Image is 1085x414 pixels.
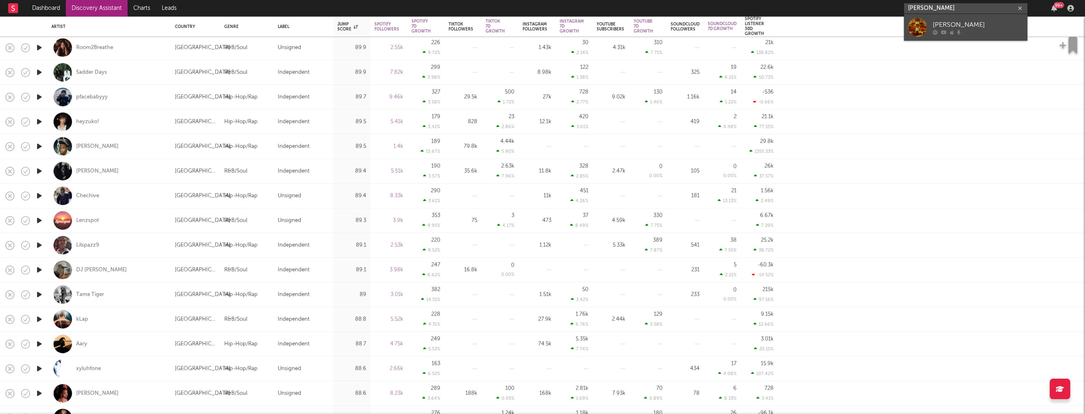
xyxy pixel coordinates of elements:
[762,89,774,95] div: -536
[523,240,551,250] div: 1.12k
[76,217,99,224] a: Lenzspot
[374,314,403,324] div: 5.52k
[76,167,118,175] a: [PERSON_NAME]
[597,240,625,250] div: 5.33k
[224,24,265,29] div: Genre
[731,65,736,70] div: 19
[523,339,551,349] div: 74.5k
[649,174,662,179] div: 0.00 %
[731,188,736,193] div: 21
[671,191,699,201] div: 181
[175,191,230,201] div: [GEOGRAPHIC_DATA]
[904,3,1027,14] input: Search for artists
[224,43,247,53] div: R&B/Soul
[501,163,514,169] div: 2.63k
[431,65,440,70] div: 299
[764,163,774,169] div: 26k
[431,386,440,391] div: 289
[1051,5,1057,12] button: 99+
[753,297,774,302] div: 97.16 %
[76,242,99,249] div: Lilspazz9
[753,99,774,105] div: -0.66 %
[756,223,774,228] div: 7.29 %
[374,191,403,201] div: 8.33k
[175,142,230,151] div: [GEOGRAPHIC_DATA]
[653,213,662,218] div: 330
[720,99,736,105] div: 1.22 %
[733,164,736,169] div: 0
[597,22,624,32] div: YouTube Subscribers
[761,312,774,317] div: 9.15k
[645,223,662,228] div: 7.75 %
[76,69,107,76] a: Sadder Days
[523,92,551,102] div: 27k
[448,265,477,275] div: 16.8k
[422,74,440,80] div: 3.98 %
[278,314,309,324] div: Independent
[505,89,514,95] div: 500
[448,388,477,398] div: 188k
[175,43,230,53] div: [GEOGRAPHIC_DATA]
[422,272,440,277] div: 6.62 %
[671,240,699,250] div: 541
[337,43,366,53] div: 89.9
[175,388,230,398] div: [GEOGRAPHIC_DATA]
[570,223,588,228] div: 8.49 %
[576,336,588,342] div: 5.35k
[582,287,588,292] div: 50
[374,117,403,127] div: 5.41k
[337,22,358,32] div: Jump Score
[423,321,440,327] div: 4.31 %
[76,291,104,298] div: Tame Tiger
[497,223,514,228] div: 4.17 %
[278,339,309,349] div: Independent
[76,118,99,126] a: heyzuko!
[597,216,625,226] div: 4.59k
[374,43,403,53] div: 2.55k
[505,386,514,391] div: 100
[278,216,301,226] div: Unsigned
[278,240,309,250] div: Independent
[175,117,216,127] div: [GEOGRAPHIC_DATA]
[224,117,258,127] div: Hip-Hop/Rap
[175,216,230,226] div: [GEOGRAPHIC_DATA]
[175,67,230,77] div: [GEOGRAPHIC_DATA]
[224,314,247,324] div: R&B/Soul
[432,114,440,119] div: 179
[431,287,440,292] div: 382
[755,198,774,203] div: 2.49 %
[730,237,736,243] div: 38
[523,216,551,226] div: 473
[337,166,366,176] div: 89.4
[224,240,258,250] div: Hip-Hop/Rap
[337,191,366,201] div: 89.4
[448,117,477,127] div: 828
[754,346,774,351] div: 20.15 %
[751,50,774,55] div: 138.82 %
[76,93,108,101] div: pfacebabyyy
[76,316,88,323] div: kLap
[76,266,127,274] div: DJ [PERSON_NAME]
[718,198,736,203] div: 13.13 %
[337,388,366,398] div: 88.6
[175,240,230,250] div: [GEOGRAPHIC_DATA]
[278,117,309,127] div: Independent
[720,272,736,277] div: 2.21 %
[224,290,258,300] div: Hip-Hop/Rap
[645,321,662,327] div: 5.58 %
[501,273,514,277] div: 0.00 %
[754,173,774,179] div: 37.57 %
[634,19,653,34] div: YouTube 7D Growth
[423,198,440,203] div: 3.61 %
[671,166,699,176] div: 105
[76,390,118,397] div: [PERSON_NAME]
[374,142,403,151] div: 1.4k
[423,346,440,351] div: 5.53 %
[733,287,736,293] div: 0
[76,192,99,200] a: Chechive
[374,265,403,275] div: 3.98k
[448,166,477,176] div: 35.6k
[754,124,774,129] div: 77.55 %
[224,216,247,226] div: R&B/Soul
